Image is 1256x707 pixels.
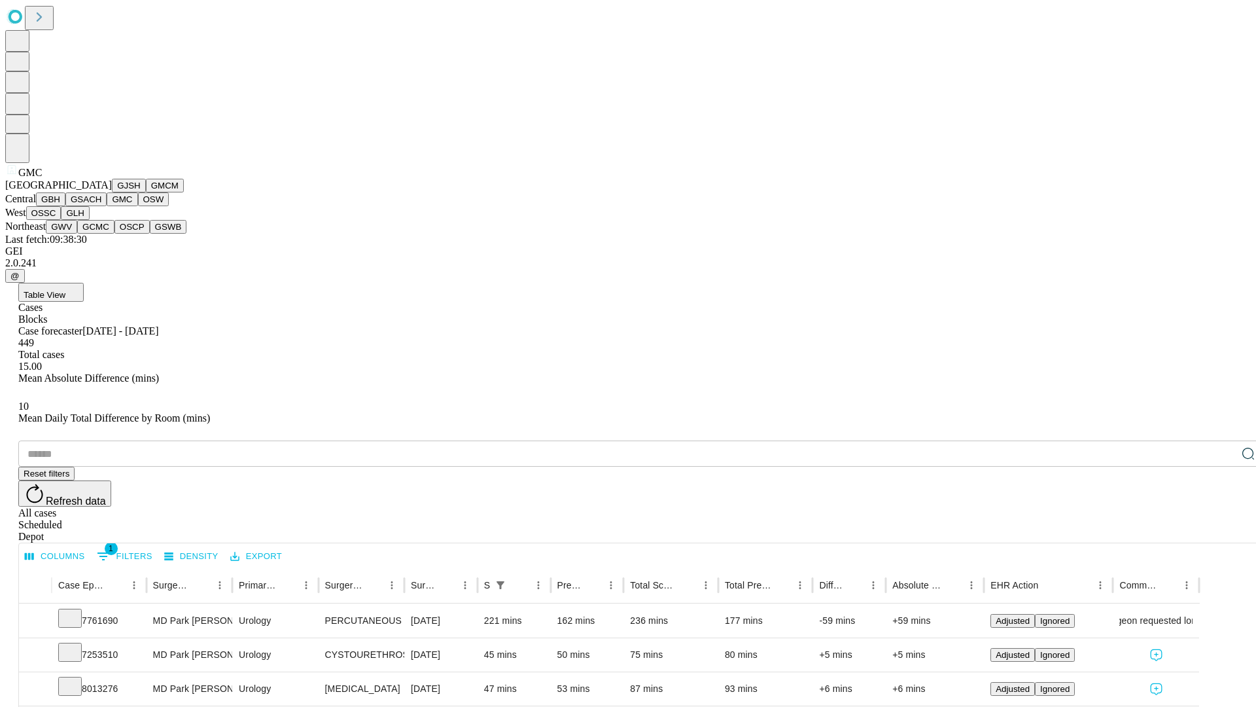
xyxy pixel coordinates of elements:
button: Expand [26,610,45,633]
div: 75 mins [630,638,712,672]
button: Show filters [491,576,510,594]
button: GLH [61,206,89,220]
div: Urology [239,638,311,672]
button: Sort [192,576,211,594]
button: OSW [138,192,169,206]
button: GSWB [150,220,187,234]
div: [MEDICAL_DATA] [325,672,398,706]
button: Refresh data [18,480,111,507]
button: GCMC [77,220,114,234]
div: 53 mins [557,672,618,706]
button: Export [227,547,285,567]
span: Table View [24,290,65,300]
button: GSACH [65,192,107,206]
button: GWV [46,220,77,234]
button: Sort [584,576,602,594]
button: Menu [697,576,715,594]
button: Menu [962,576,981,594]
div: +59 mins [892,604,977,638]
button: @ [5,269,25,283]
button: Menu [1091,576,1109,594]
button: GMCM [146,179,184,192]
div: Comments [1119,580,1157,590]
span: 15.00 [18,361,42,372]
div: +6 mins [892,672,977,706]
button: GBH [36,192,65,206]
div: -59 mins [819,604,879,638]
div: 87 mins [630,672,712,706]
div: +6 mins [819,672,879,706]
button: Sort [107,576,125,594]
span: Ignored [1040,616,1070,626]
span: 1 [105,542,118,555]
div: Surgery Name [325,580,363,590]
div: Total Scheduled Duration [630,580,677,590]
div: [DATE] [411,672,471,706]
button: Expand [26,644,45,667]
div: 7761690 [58,604,140,638]
button: Adjusted [990,682,1035,696]
button: Menu [297,576,315,594]
div: Surgeon Name [153,580,191,590]
button: Menu [529,576,548,594]
span: Total cases [18,349,64,360]
div: 80 mins [725,638,807,672]
button: Table View [18,283,84,302]
div: +5 mins [892,638,977,672]
button: Adjusted [990,614,1035,628]
button: Menu [791,576,809,594]
button: Select columns [22,547,88,567]
button: Sort [1159,576,1177,594]
span: Adjusted [996,650,1030,660]
button: GMC [107,192,137,206]
button: Menu [864,576,882,594]
span: Last fetch: 09:38:30 [5,234,87,245]
div: Surgery Date [411,580,436,590]
span: West [5,207,26,218]
div: 7253510 [58,638,140,672]
div: Difference [819,580,845,590]
div: [DATE] [411,604,471,638]
div: MD Park [PERSON_NAME] [153,604,226,638]
span: [GEOGRAPHIC_DATA] [5,179,112,190]
button: Sort [846,576,864,594]
span: Mean Absolute Difference (mins) [18,372,159,384]
button: Reset filters [18,467,75,480]
button: Sort [678,576,697,594]
div: 2.0.241 [5,257,1251,269]
div: PERCUTANEOUS NEPHROSTOLITHOTOMY OVER 2CM [325,604,398,638]
div: +5 mins [819,638,879,672]
button: Sort [279,576,297,594]
div: 45 mins [484,638,544,672]
button: Sort [1039,576,1058,594]
div: MD Park [PERSON_NAME] [153,638,226,672]
span: Ignored [1040,684,1070,694]
button: Density [161,547,222,567]
div: 1 active filter [491,576,510,594]
div: 8013276 [58,672,140,706]
span: Central [5,193,36,204]
div: Surgeon requested longer [1119,604,1192,638]
button: Expand [26,678,45,701]
button: Ignored [1035,682,1075,696]
button: OSSC [26,206,61,220]
button: Menu [602,576,620,594]
span: 10 [18,401,29,412]
div: CYSTOURETHROSCOPY WITH INSERTION URETERAL [MEDICAL_DATA] [325,638,398,672]
div: Absolute Difference [892,580,943,590]
span: Adjusted [996,684,1030,694]
div: GEI [5,245,1251,257]
span: Surgeon requested longer [1102,604,1210,638]
button: Menu [1177,576,1196,594]
span: Ignored [1040,650,1070,660]
div: 236 mins [630,604,712,638]
div: 177 mins [725,604,807,638]
div: 50 mins [557,638,618,672]
span: Case forecaster [18,325,82,336]
button: Menu [456,576,474,594]
div: MD Park [PERSON_NAME] [153,672,226,706]
div: EHR Action [990,580,1038,590]
button: Sort [773,576,791,594]
div: Primary Service [239,580,277,590]
button: Sort [944,576,962,594]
